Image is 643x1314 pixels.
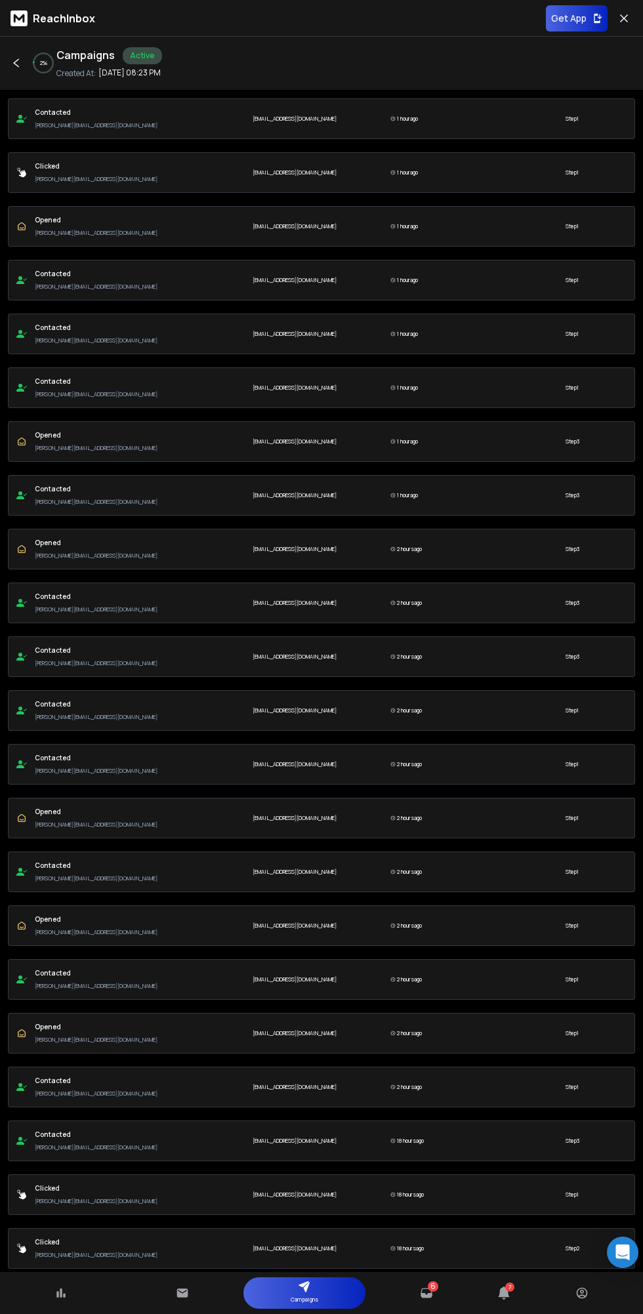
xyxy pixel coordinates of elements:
p: 1 hour ago [397,169,418,176]
h1: Opened [35,914,157,924]
p: [EMAIL_ADDRESS][DOMAIN_NAME] [253,276,337,284]
p: 2 hours ago [397,1029,422,1037]
h1: Contacted [35,107,157,117]
p: 2 hours ago [397,599,422,607]
h1: Opened [35,1021,157,1032]
p: Campaigns [291,1293,318,1306]
p: Step 1 [566,868,579,876]
h1: Contacted [35,645,157,655]
p: Step 1 [566,222,579,230]
h1: Opened [35,215,157,225]
p: [EMAIL_ADDRESS][DOMAIN_NAME] [253,1029,337,1037]
p: [EMAIL_ADDRESS][DOMAIN_NAME] [253,599,337,607]
span: 7 [505,1283,514,1292]
p: [PERSON_NAME][EMAIL_ADDRESS][DOMAIN_NAME] [35,1250,157,1260]
p: Step 1 [566,760,579,768]
h1: Opened [35,430,157,440]
h1: Contacted [35,752,157,763]
p: [PERSON_NAME][EMAIL_ADDRESS][DOMAIN_NAME] [35,712,157,722]
p: Created At: [56,68,96,79]
h1: Contacted [35,591,157,602]
p: [EMAIL_ADDRESS][DOMAIN_NAME] [253,707,337,714]
p: [PERSON_NAME][EMAIL_ADDRESS][DOMAIN_NAME] [35,1196,157,1206]
p: 2 hours ago [397,868,422,876]
p: Step 3 [566,1137,579,1145]
p: [PERSON_NAME][EMAIL_ADDRESS][DOMAIN_NAME] [35,443,157,453]
p: Step 3 [566,491,579,499]
p: [EMAIL_ADDRESS][DOMAIN_NAME] [253,1083,337,1091]
p: [PERSON_NAME][EMAIL_ADDRESS][DOMAIN_NAME] [35,497,157,507]
a: 6 [420,1286,433,1300]
p: [PERSON_NAME][EMAIL_ADDRESS][DOMAIN_NAME] [35,873,157,884]
p: [EMAIL_ADDRESS][DOMAIN_NAME] [253,760,337,768]
h1: Opened [35,806,157,817]
h1: Opened [35,537,157,548]
h1: Contacted [35,968,157,978]
h1: Contacted [35,1075,157,1086]
p: [PERSON_NAME][EMAIL_ADDRESS][DOMAIN_NAME] [35,604,157,615]
p: Step 1 [566,330,579,338]
p: 18 hours ago [397,1137,424,1145]
p: 2 % [40,59,47,67]
p: [PERSON_NAME][EMAIL_ADDRESS][DOMAIN_NAME] [35,174,157,184]
h1: Contacted [35,1129,157,1139]
p: ReachInbox [33,10,95,26]
p: [PERSON_NAME][EMAIL_ADDRESS][DOMAIN_NAME] [35,927,157,937]
p: Step 1 [566,707,579,714]
p: [EMAIL_ADDRESS][DOMAIN_NAME] [253,438,337,445]
div: Active [123,47,162,64]
p: [PERSON_NAME][EMAIL_ADDRESS][DOMAIN_NAME] [35,981,157,991]
h1: Clicked [35,161,157,171]
button: Get App [546,5,608,31]
p: [PERSON_NAME][EMAIL_ADDRESS][DOMAIN_NAME] [35,281,157,292]
p: [EMAIL_ADDRESS][DOMAIN_NAME] [253,330,337,338]
p: [PERSON_NAME][EMAIL_ADDRESS][DOMAIN_NAME] [35,389,157,400]
p: Step 3 [566,438,579,445]
p: Step 1 [566,384,579,392]
p: Step 1 [566,1083,579,1091]
p: 1 hour ago [397,384,418,392]
p: 1 hour ago [397,276,418,284]
p: 18 hours ago [397,1191,424,1199]
h1: Contacted [35,699,157,709]
p: [PERSON_NAME][EMAIL_ADDRESS][DOMAIN_NAME] [35,1142,157,1153]
h1: Campaigns [56,47,115,64]
p: [PERSON_NAME][EMAIL_ADDRESS][DOMAIN_NAME] [35,335,157,346]
p: 2 hours ago [397,975,422,983]
p: [EMAIL_ADDRESS][DOMAIN_NAME] [253,222,337,230]
p: Step 1 [566,169,579,176]
p: [EMAIL_ADDRESS][DOMAIN_NAME] [253,115,337,123]
p: 2 hours ago [397,1083,422,1091]
p: [EMAIL_ADDRESS][DOMAIN_NAME] [253,653,337,661]
p: [PERSON_NAME][EMAIL_ADDRESS][DOMAIN_NAME] [35,766,157,776]
p: 1 hour ago [397,491,418,499]
h1: Contacted [35,860,157,871]
p: 2 hours ago [397,707,422,714]
p: [EMAIL_ADDRESS][DOMAIN_NAME] [253,814,337,822]
p: 1 hour ago [397,115,418,123]
p: 2 hours ago [397,653,422,661]
h1: Clicked [35,1183,157,1193]
p: Step 1 [566,115,579,123]
p: Step 1 [566,975,579,983]
p: [EMAIL_ADDRESS][DOMAIN_NAME] [253,1244,337,1252]
p: 2 hours ago [397,922,422,930]
p: [PERSON_NAME][EMAIL_ADDRESS][DOMAIN_NAME] [35,550,157,561]
p: [EMAIL_ADDRESS][DOMAIN_NAME] [253,1137,337,1145]
p: [EMAIL_ADDRESS][DOMAIN_NAME] [253,975,337,983]
p: Step 3 [566,545,579,553]
p: Step 1 [566,1029,579,1037]
p: 2 hours ago [397,760,422,768]
p: 1 hour ago [397,438,418,445]
p: [PERSON_NAME][EMAIL_ADDRESS][DOMAIN_NAME] [35,819,157,830]
h1: Contacted [35,483,157,494]
p: 1 hour ago [397,222,418,230]
p: [EMAIL_ADDRESS][DOMAIN_NAME] [253,169,337,176]
p: [PERSON_NAME][EMAIL_ADDRESS][DOMAIN_NAME] [35,1088,157,1099]
p: 2 hours ago [397,545,422,553]
h1: Contacted [35,376,157,386]
p: 18 hours ago [397,1244,424,1252]
p: 2 hours ago [397,814,422,822]
p: [PERSON_NAME][EMAIL_ADDRESS][DOMAIN_NAME] [35,1035,157,1045]
p: Step 2 [566,1244,579,1252]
